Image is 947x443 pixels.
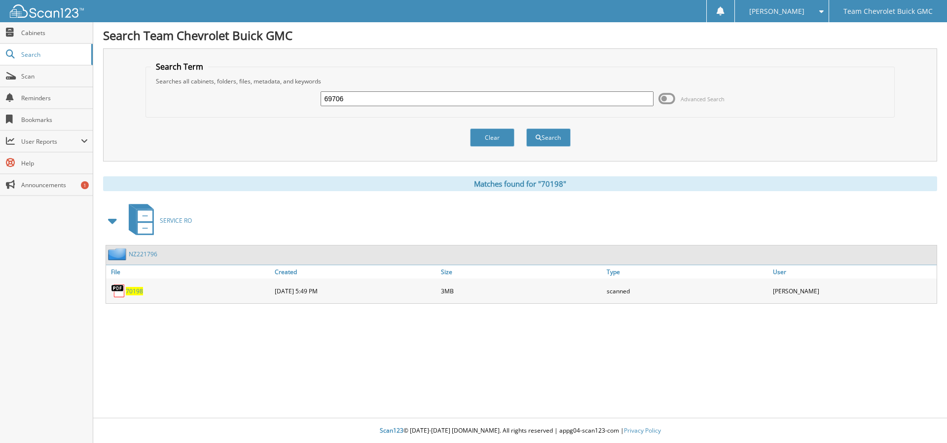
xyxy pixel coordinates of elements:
span: Reminders [21,94,88,102]
button: Clear [470,128,514,147]
span: Scan123 [380,426,403,435]
span: Search [21,50,86,59]
div: 3MB [438,281,605,301]
div: [DATE] 5:49 PM [272,281,438,301]
span: User Reports [21,137,81,146]
img: scan123-logo-white.svg [10,4,84,18]
h1: Search Team Chevrolet Buick GMC [103,27,937,43]
div: scanned [604,281,770,301]
span: Help [21,159,88,167]
span: Bookmarks [21,116,88,124]
iframe: Chat Widget [898,396,947,443]
span: [PERSON_NAME] [749,8,804,14]
span: SERVICE RO [160,216,192,225]
a: User [770,265,937,279]
div: Searches all cabinets, folders, files, metadata, and keywords [151,77,890,85]
div: Matches found for "70198" [103,176,937,191]
a: Type [604,265,770,279]
div: © [DATE]-[DATE] [DOMAIN_NAME]. All rights reserved | appg04-scan123-com | [93,419,947,443]
div: 1 [81,181,89,189]
a: Privacy Policy [624,426,661,435]
img: folder2.png [108,248,129,260]
button: Search [526,128,571,147]
legend: Search Term [151,61,208,72]
span: Advanced Search [681,95,725,103]
a: 70198 [126,287,143,295]
a: File [106,265,272,279]
a: SERVICE RO [123,201,192,240]
span: Announcements [21,181,88,189]
span: Team Chevrolet Buick GMC [843,8,933,14]
a: Created [272,265,438,279]
span: Scan [21,72,88,81]
a: Size [438,265,605,279]
a: NZ221796 [129,250,157,258]
img: PDF.png [111,283,126,298]
div: [PERSON_NAME] [770,281,937,301]
span: Cabinets [21,29,88,37]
